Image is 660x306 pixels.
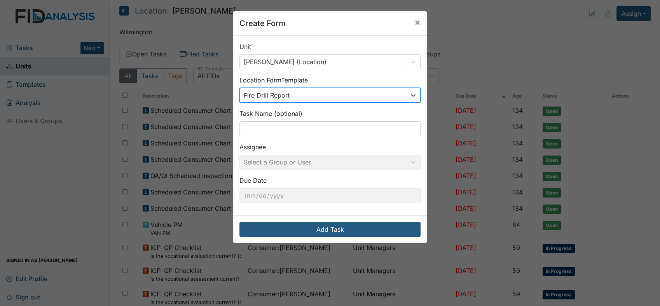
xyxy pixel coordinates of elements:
label: Assignee [239,142,266,152]
button: Add Task [239,222,421,237]
label: Unit [239,42,251,51]
h5: Create Form [239,17,286,29]
button: Close [408,11,427,33]
label: Due Date [239,176,267,185]
label: Location Form Template [239,75,308,85]
div: Fire Drill Report [244,91,290,100]
label: Task Name (optional) [239,109,302,118]
span: × [414,16,421,28]
div: [PERSON_NAME] (Location) [244,57,327,66]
